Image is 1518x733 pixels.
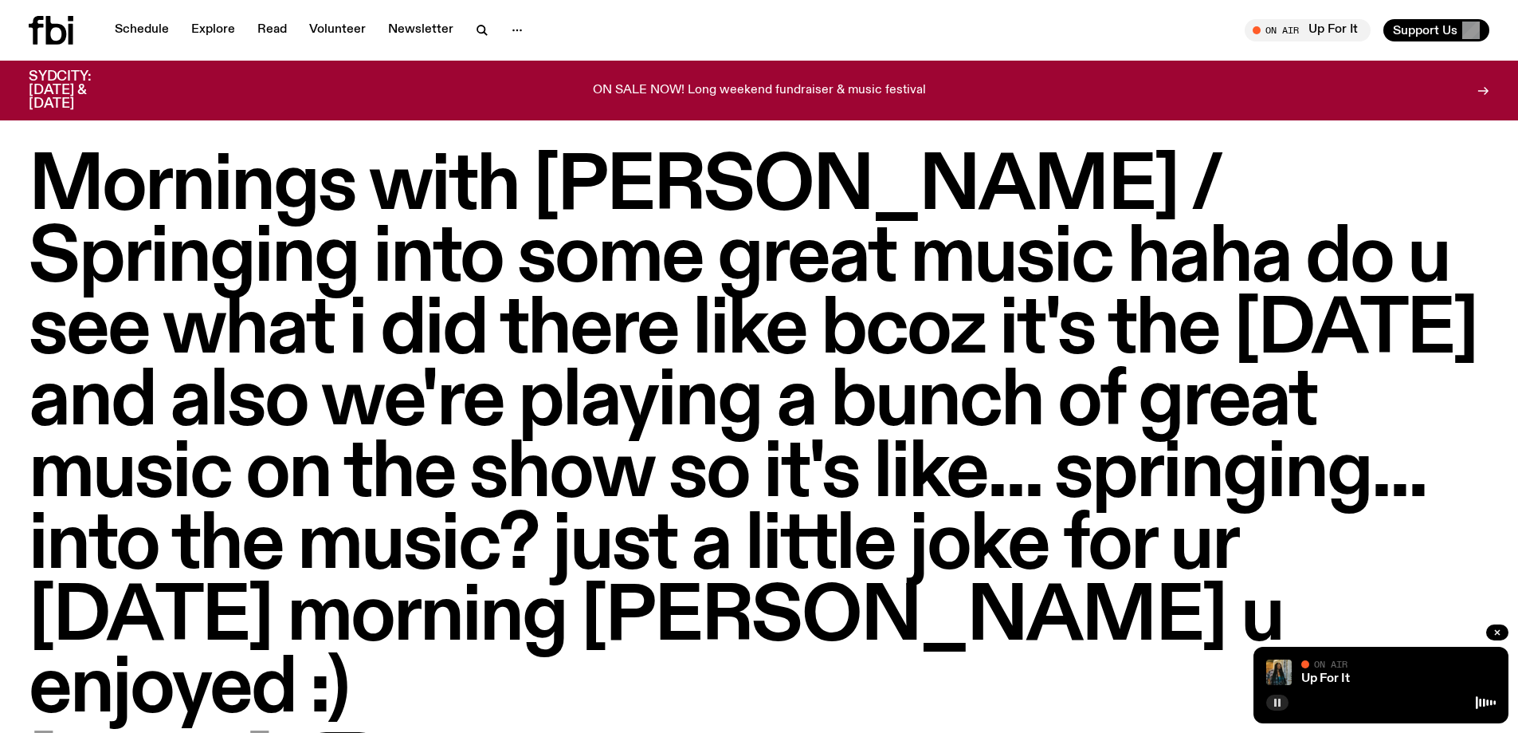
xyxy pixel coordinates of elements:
[182,19,245,41] a: Explore
[1383,19,1489,41] button: Support Us
[593,84,926,98] p: ON SALE NOW! Long weekend fundraiser & music festival
[1245,19,1371,41] button: On AirUp For It
[29,70,131,111] h3: SYDCITY: [DATE] & [DATE]
[1301,672,1350,685] a: Up For It
[300,19,375,41] a: Volunteer
[29,152,1489,726] h1: Mornings with [PERSON_NAME] / Springing into some great music haha do u see what i did there like...
[1393,23,1457,37] span: Support Us
[248,19,296,41] a: Read
[379,19,463,41] a: Newsletter
[105,19,178,41] a: Schedule
[1314,659,1347,669] span: On Air
[1266,660,1292,685] img: Ify - a Brown Skin girl with black braided twists, looking up to the side with her tongue stickin...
